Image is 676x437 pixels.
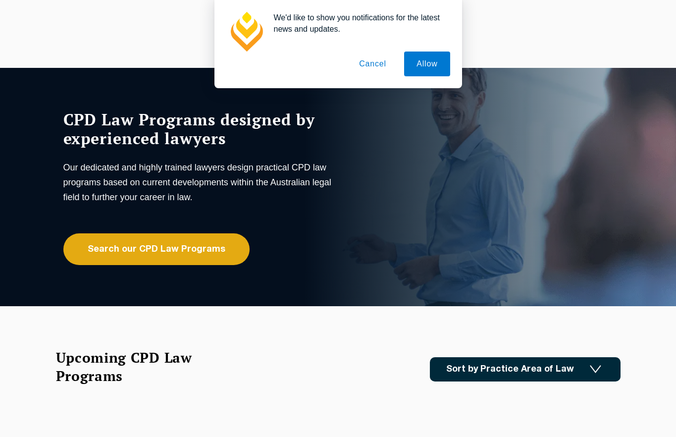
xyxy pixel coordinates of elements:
[63,233,250,265] a: Search our CPD Law Programs
[347,52,399,76] button: Cancel
[590,365,601,374] img: Icon
[404,52,450,76] button: Allow
[63,160,336,205] p: Our dedicated and highly trained lawyers design practical CPD law programs based on current devel...
[226,12,266,52] img: notification icon
[430,357,621,382] a: Sort by Practice Area of Law
[63,110,336,148] h1: CPD Law Programs designed by experienced lawyers
[266,12,450,35] div: We'd like to show you notifications for the latest news and updates.
[56,348,217,385] h2: Upcoming CPD Law Programs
